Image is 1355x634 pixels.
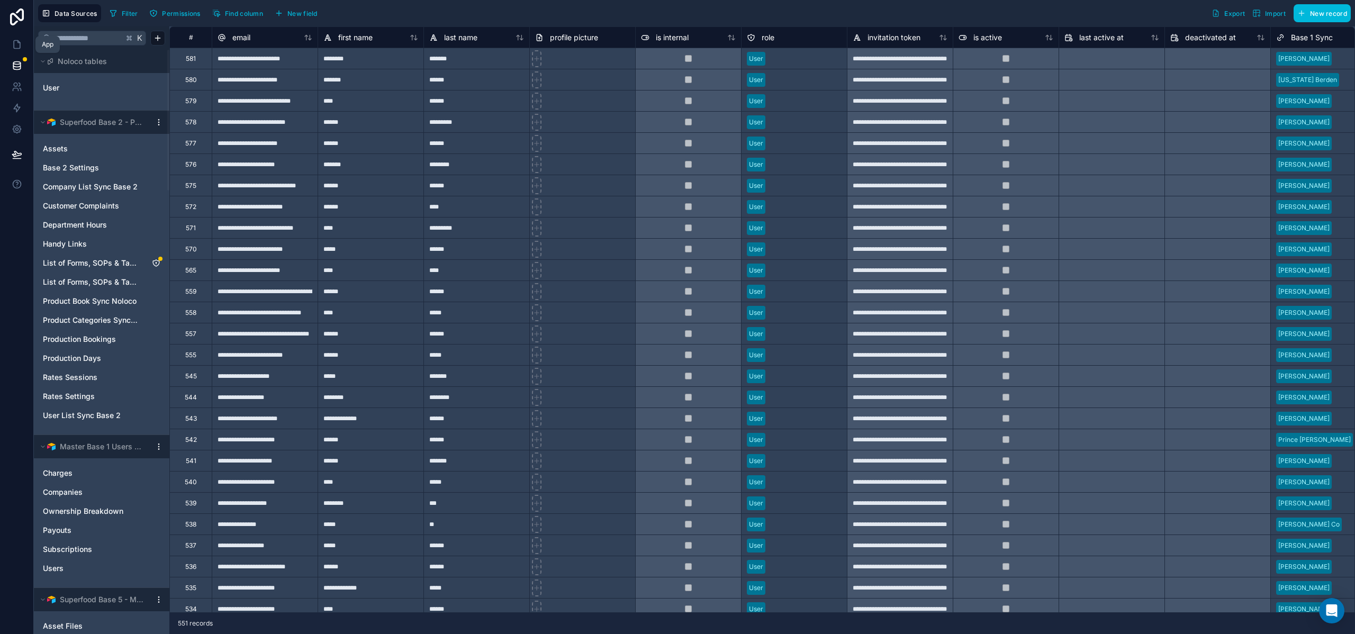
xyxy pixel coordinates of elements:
[1208,4,1249,22] button: Export
[185,330,196,338] div: 557
[1278,350,1330,360] div: [PERSON_NAME]
[38,522,165,539] div: Payouts
[749,75,763,85] div: User
[43,410,139,421] a: User List Sync Base 2
[1278,329,1330,339] div: [PERSON_NAME]
[1185,32,1236,43] span: deactivated at
[60,441,146,452] span: Master Base 1 Users Companies Synced Data
[38,503,165,520] div: Ownership Breakdown
[749,329,763,339] div: User
[1079,32,1124,43] span: last active at
[38,350,165,367] div: Production Days
[444,32,477,43] span: last name
[185,605,197,613] div: 534
[749,414,763,423] div: User
[58,56,107,67] span: Noloco tables
[185,520,196,529] div: 538
[185,139,196,148] div: 577
[178,619,213,628] span: 551 records
[43,487,139,497] a: Companies
[43,372,97,383] span: Rates Sessions
[43,391,95,402] span: Rates Settings
[973,32,1002,43] span: is active
[186,457,196,465] div: 541
[185,203,196,211] div: 572
[271,5,321,21] button: New field
[868,32,920,43] span: invitation token
[185,393,197,402] div: 544
[38,255,165,271] div: List of Forms, SOPs & Tasks [Master]
[43,487,83,497] span: Companies
[185,563,196,571] div: 536
[225,10,263,17] span: Find column
[185,160,196,169] div: 576
[749,541,763,550] div: User
[749,477,763,487] div: User
[338,32,373,43] span: first name
[1278,160,1330,169] div: [PERSON_NAME]
[47,595,56,604] img: Airtable Logo
[178,33,204,41] div: #
[38,592,150,607] button: Airtable LogoSuperfood Base 5 - Maintenance Assets
[749,244,763,254] div: User
[43,277,139,287] a: List of Forms, SOPs & Tasks [Versions]
[749,223,763,233] div: User
[43,83,129,93] a: User
[656,32,689,43] span: is internal
[1278,393,1330,402] div: [PERSON_NAME]
[38,115,150,130] button: Airtable LogoSuperfood Base 2 - PMF SOPS Production
[55,10,97,17] span: Data Sources
[47,118,56,126] img: Airtable Logo
[43,239,87,249] span: Handy Links
[122,10,138,17] span: Filter
[38,216,165,233] div: Department Hours
[38,388,165,405] div: Rates Settings
[43,296,139,306] a: Product Book Sync Noloco
[185,97,196,105] div: 579
[1291,32,1333,43] span: Base 1 Sync
[43,220,107,230] span: Department Hours
[43,563,139,574] a: Users
[1278,139,1330,148] div: [PERSON_NAME]
[1265,10,1286,17] span: Import
[43,296,137,306] span: Product Book Sync Noloco
[1278,75,1337,85] div: [US_STATE] Berden
[1278,583,1330,593] div: [PERSON_NAME]
[43,334,139,345] a: Production Bookings
[749,54,763,64] div: User
[185,245,197,253] div: 570
[43,563,64,574] span: Users
[43,258,139,268] a: List of Forms, SOPs & Tasks [Master]
[105,5,142,21] button: Filter
[146,5,208,21] a: Permissions
[43,621,139,631] a: Asset Files
[43,220,139,230] a: Department Hours
[43,182,138,192] span: Company List Sync Base 2
[1278,181,1330,191] div: [PERSON_NAME]
[43,372,139,383] a: Rates Sessions
[162,10,200,17] span: Permissions
[43,353,139,364] a: Production Days
[43,315,139,325] a: Product Categories Sync Noloco
[749,308,763,318] div: User
[1224,10,1245,17] span: Export
[1278,456,1330,466] div: [PERSON_NAME]
[762,32,774,43] span: role
[43,143,139,154] a: Assets
[38,407,165,424] div: User List Sync Base 2
[1319,598,1344,623] div: Open Intercom Messenger
[185,118,196,126] div: 578
[42,40,53,49] div: App
[43,506,123,517] span: Ownership Breakdown
[1310,10,1347,17] span: New record
[38,560,165,577] div: Users
[43,468,73,478] span: Charges
[38,484,165,501] div: Companies
[749,287,763,296] div: User
[186,55,196,63] div: 581
[43,239,139,249] a: Handy Links
[38,541,165,558] div: Subscriptions
[1278,244,1330,254] div: [PERSON_NAME]
[38,274,165,291] div: List of Forms, SOPs & Tasks [Versions]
